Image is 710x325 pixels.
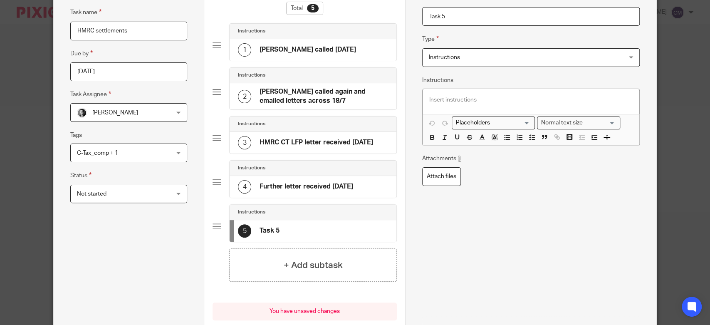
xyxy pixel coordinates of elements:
label: Tags [70,131,82,139]
h4: Instructions [238,209,265,216]
input: Search for option [585,119,615,127]
h4: [PERSON_NAME] called [DATE] [260,45,356,54]
div: Text styles [537,117,620,129]
div: Total [286,2,323,15]
h4: HMRC CT LFP letter received [DATE] [260,138,373,147]
span: Not started [77,191,106,197]
label: Status [70,171,92,180]
div: Placeholders [452,117,535,129]
div: Search for option [452,117,535,129]
div: 5 [307,4,319,12]
div: 3 [238,136,251,149]
h4: Further letter received [DATE] [260,182,353,191]
span: Normal text size [539,119,584,127]
div: Search for option [537,117,620,129]
label: Due by [70,49,93,58]
h4: + Add subtask [284,259,343,272]
div: 2 [238,90,251,103]
label: Instructions [422,76,453,84]
div: 1 [238,43,251,57]
p: Attachments [422,154,463,163]
h4: Instructions [238,28,265,35]
h4: [PERSON_NAME] called again and emailed letters across 18/7 [260,87,388,105]
label: Task name [70,7,101,17]
div: You have unsaved changes [213,303,397,320]
span: C-Tax_comp + 1 [77,150,118,156]
input: Search for option [453,119,530,127]
label: Attach files [422,167,461,186]
h4: Instructions [238,165,265,171]
input: Pick a date [70,62,187,81]
div: 5 [238,224,251,238]
div: 4 [238,180,251,194]
span: Instructions [429,55,460,60]
h4: Instructions [238,72,265,79]
span: [PERSON_NAME] [92,110,138,116]
h4: Instructions [238,121,265,127]
h4: Task 5 [260,226,280,235]
img: DSC_9061-3.jpg [77,108,87,118]
label: Type [422,34,439,44]
label: Task Assignee [70,89,111,99]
